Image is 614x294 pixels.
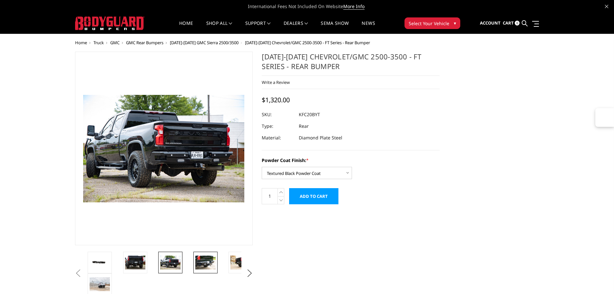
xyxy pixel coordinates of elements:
[299,120,309,132] dd: Rear
[262,120,294,132] dt: Type:
[454,20,456,26] span: ▾
[262,79,290,85] a: Write a Review
[262,52,440,76] h1: [DATE]-[DATE] Chevrolet/GMC 2500-3500 - FT Series - Rear Bumper
[299,132,342,144] dd: Diamond Plate Steel
[245,269,254,278] button: Next
[125,256,145,269] img: 2020-2025 Chevrolet/GMC 2500-3500 - FT Series - Rear Bumper
[595,108,614,127] button: Open Sortd panel
[262,132,294,144] dt: Material:
[75,16,144,30] img: BODYGUARD BUMPERS
[289,188,338,204] input: Add to Cart
[343,3,365,10] a: More Info
[409,20,449,27] span: Select Your Vehicle
[75,52,253,245] a: 2020-2025 Chevrolet/GMC 2500-3500 - FT Series - Rear Bumper
[245,40,370,46] span: [DATE]-[DATE] Chevrolet/GMC 2500-3500 - FT Series - Rear Bumper
[90,258,110,268] img: 2020-2025 Chevrolet/GMC 2500-3500 - FT Series - Rear Bumper
[515,21,520,25] span: 0
[245,21,271,34] a: Support
[230,256,251,269] img: 2020-2025 Chevrolet/GMC 2500-3500 - FT Series - Rear Bumper
[195,256,216,269] img: 2020-2025 Chevrolet/GMC 2500-3500 - FT Series - Rear Bumper
[404,17,460,29] button: Select Your Vehicle
[299,109,320,120] dd: KFC20BYT
[262,109,294,120] dt: SKU:
[321,21,349,34] a: SEMA Show
[73,269,83,278] button: Previous
[480,20,501,26] span: Account
[362,21,375,34] a: News
[90,277,110,291] img: 2020-2025 Chevrolet/GMC 2500-3500 - FT Series - Rear Bumper
[206,21,232,34] a: shop all
[75,40,87,46] a: Home
[110,40,120,46] a: GMC
[160,256,180,269] img: 2020-2025 Chevrolet/GMC 2500-3500 - FT Series - Rear Bumper
[262,157,440,164] label: Powder Coat Finish:
[284,21,308,34] a: Dealers
[503,20,514,26] span: Cart
[126,40,163,46] a: GMC Rear Bumpers
[503,15,520,32] a: Cart 0
[179,21,193,34] a: Home
[582,263,614,294] iframe: Chat Widget
[262,96,290,104] span: $1,320.00
[93,40,104,46] a: Truck
[480,15,501,32] a: Account
[170,40,239,46] a: [DATE]-[DATE] GMC Sierra 2500/3500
